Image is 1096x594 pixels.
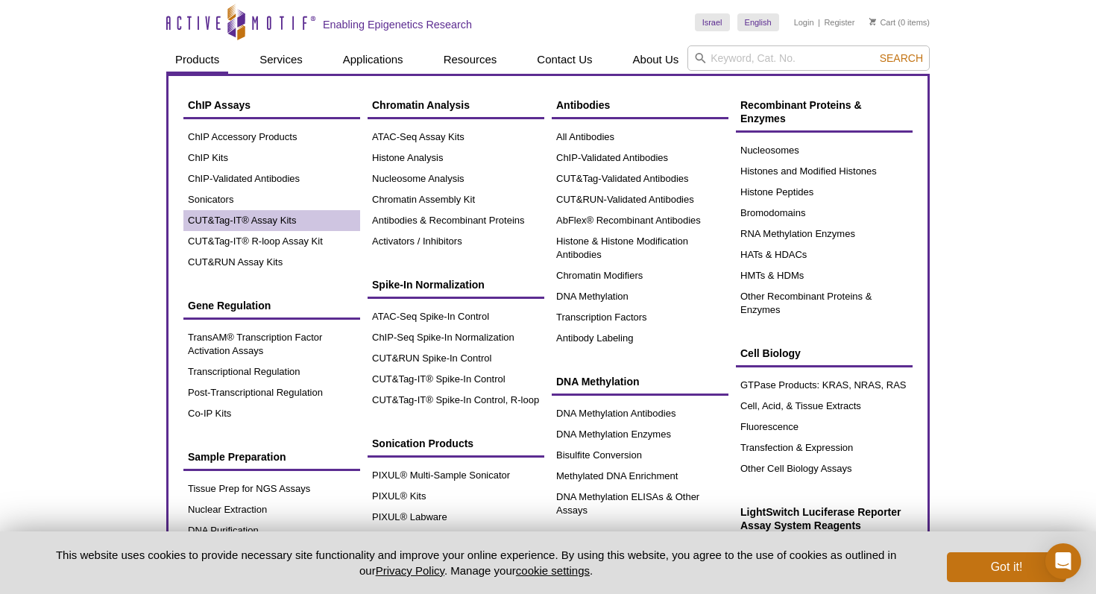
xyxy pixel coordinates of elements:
span: Search [880,52,923,64]
span: Sonication Products [372,437,473,449]
a: GTPase Products: KRAS, NRAS, RAS [736,375,913,396]
a: Histone Analysis [368,148,544,168]
span: Recombinant Proteins & Enzymes [740,99,862,124]
a: TransAM® Transcription Factor Activation Assays [183,327,360,361]
a: Bromodomains [736,203,913,224]
h2: Enabling Epigenetics Research [323,18,472,31]
img: Your Cart [869,18,876,25]
a: PIXUL® Kits [368,486,544,507]
a: ChIP-Seq Spike-In Normalization [368,327,544,348]
a: Nucleosomes [736,140,913,161]
a: Methylated DNA Enrichment [552,466,728,487]
a: AbFlex® Recombinant Antibodies [552,210,728,231]
a: HMTs & HDMs [736,265,913,286]
a: ChIP Kits [183,148,360,168]
a: CUT&RUN-Validated Antibodies [552,189,728,210]
a: Products [166,45,228,74]
span: Cell Biology [740,347,801,359]
a: Tissue Prep for NGS Assays [183,478,360,499]
a: Post-Transcriptional Regulation [183,382,360,403]
a: Histones and Modified Histones [736,161,913,182]
span: DNA Methylation [556,376,639,388]
a: Chromatin Modifiers [552,265,728,286]
a: ChIP Assays [183,91,360,119]
a: Gene Regulation [183,291,360,320]
a: CUT&RUN Spike-In Control [368,348,544,369]
a: Cell, Acid, & Tissue Extracts [736,396,913,417]
input: Keyword, Cat. No. [687,45,930,71]
a: Cart [869,17,895,28]
span: LightSwitch Luciferase Reporter Assay System Reagents [740,506,901,531]
a: Chromatin Analysis [368,91,544,119]
a: Antibody Labeling [552,328,728,349]
span: Chromatin Analysis [372,99,470,111]
li: (0 items) [869,13,930,31]
a: Resources [435,45,506,74]
a: Histone & Histone Modification Antibodies [552,231,728,265]
a: Applications [334,45,412,74]
button: cookie settings [516,564,590,577]
a: Spike-In Normalization [368,271,544,299]
a: CUT&RUN Assay Kits [183,252,360,273]
a: Recombinant Proteins & Enzymes [736,91,913,133]
a: Transcriptional Regulation [183,361,360,382]
a: PIXUL® Multi-Sample Sonicator [368,465,544,486]
a: Co-IP Kits [183,403,360,424]
a: ChIP Accessory Products [183,127,360,148]
a: ATAC-Seq Spike-In Control [368,306,544,327]
a: Histone Peptides [736,182,913,203]
a: DNA Methylation ELISAs & Other Assays [552,487,728,521]
a: DNA Methylation [552,367,728,396]
a: Other Recombinant Proteins & Enzymes [736,286,913,320]
a: Other Cell Biology Assays [736,458,913,479]
a: HATs & HDACs [736,244,913,265]
a: Login [794,17,814,28]
div: Open Intercom Messenger [1045,543,1081,579]
a: About Us [624,45,688,74]
span: Sample Preparation [188,451,286,463]
a: DNA Purification [183,520,360,541]
a: English [737,13,779,31]
a: EpiShear™ Probe Sonicator [368,528,544,549]
a: Nucleosome Analysis [368,168,544,189]
button: Got it! [947,552,1066,582]
a: CUT&Tag-IT® Spike-In Control [368,369,544,390]
a: PIXUL® Labware [368,507,544,528]
a: Activators / Inhibitors [368,231,544,252]
li: | [818,13,820,31]
a: Transcription Factors [552,307,728,328]
p: This website uses cookies to provide necessary site functionality and improve your online experie... [30,547,922,578]
a: RNA Methylation Enzymes [736,224,913,244]
a: CUT&Tag-IT® R-loop Assay Kit [183,231,360,252]
a: Antibodies & Recombinant Proteins [368,210,544,231]
span: Antibodies [556,99,610,111]
a: Sonication Products [368,429,544,458]
a: DNA Methylation Antibodies [552,403,728,424]
a: Bisulfite Conversion [552,445,728,466]
a: Israel [695,13,730,31]
a: Fluorescence [736,417,913,437]
span: Spike-In Normalization [372,279,485,291]
a: DNA Methylation [552,286,728,307]
a: All Antibodies [552,127,728,148]
a: CUT&Tag-Validated Antibodies [552,168,728,189]
a: Privacy Policy [376,564,444,577]
a: Sonicators [183,189,360,210]
span: ChIP Assays [188,99,251,111]
a: ChIP-Validated Antibodies [552,148,728,168]
a: CUT&Tag-IT® Spike-In Control, R-loop [368,390,544,411]
a: ATAC-Seq Assay Kits [368,127,544,148]
a: CUT&Tag-IT® Assay Kits [183,210,360,231]
span: Gene Regulation [188,300,271,312]
a: Chromatin Assembly Kit [368,189,544,210]
a: Antibodies [552,91,728,119]
a: LightSwitch Luciferase Reporter Assay System Reagents [736,498,913,540]
a: Services [251,45,312,74]
a: Nuclear Extraction [183,499,360,520]
a: ChIP-Validated Antibodies [183,168,360,189]
a: Contact Us [528,45,601,74]
a: DNA Methylation Enzymes [552,424,728,445]
a: Register [824,17,854,28]
a: Cell Biology [736,339,913,367]
button: Search [875,51,927,65]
